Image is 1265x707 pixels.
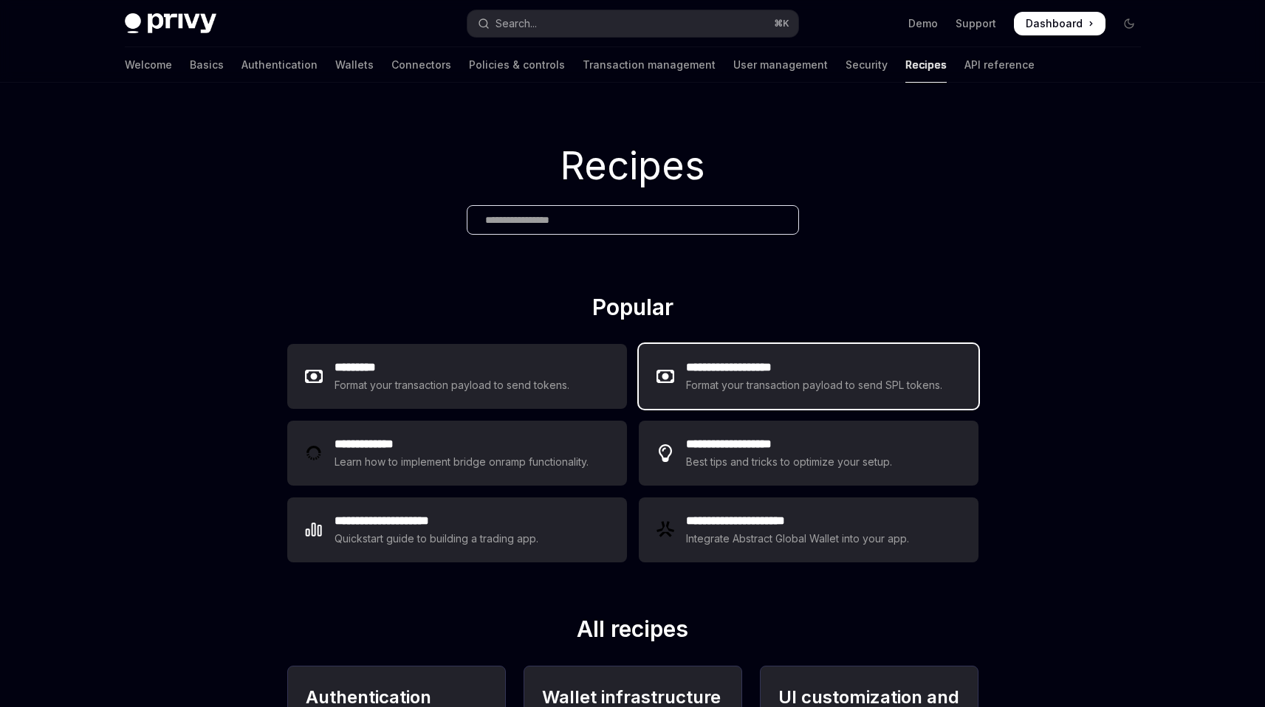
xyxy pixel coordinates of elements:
button: Open search [467,10,798,37]
h2: Popular [287,294,978,326]
img: dark logo [125,13,216,34]
a: Recipes [905,47,947,83]
a: Security [846,47,888,83]
div: Best tips and tricks to optimize your setup. [686,453,894,471]
a: Dashboard [1014,12,1105,35]
a: Transaction management [583,47,716,83]
a: User management [733,47,828,83]
div: Learn how to implement bridge onramp functionality. [335,453,593,471]
div: Integrate Abstract Global Wallet into your app. [686,530,911,548]
button: Toggle dark mode [1117,12,1141,35]
div: Format your transaction payload to send tokens. [335,376,570,394]
span: ⌘ K [774,18,789,30]
a: **** **** ***Learn how to implement bridge onramp functionality. [287,421,627,486]
div: Format your transaction payload to send SPL tokens. [686,376,944,394]
h2: All recipes [287,615,978,648]
a: Support [956,16,996,31]
a: Policies & controls [469,47,565,83]
a: Authentication [241,47,318,83]
a: Demo [908,16,938,31]
span: Dashboard [1026,16,1083,31]
a: **** ****Format your transaction payload to send tokens. [287,344,627,409]
a: Wallets [335,47,374,83]
a: Basics [190,47,224,83]
a: Connectors [391,47,451,83]
a: API reference [964,47,1035,83]
div: Quickstart guide to building a trading app. [335,530,539,548]
a: Welcome [125,47,172,83]
div: Search... [496,15,537,32]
